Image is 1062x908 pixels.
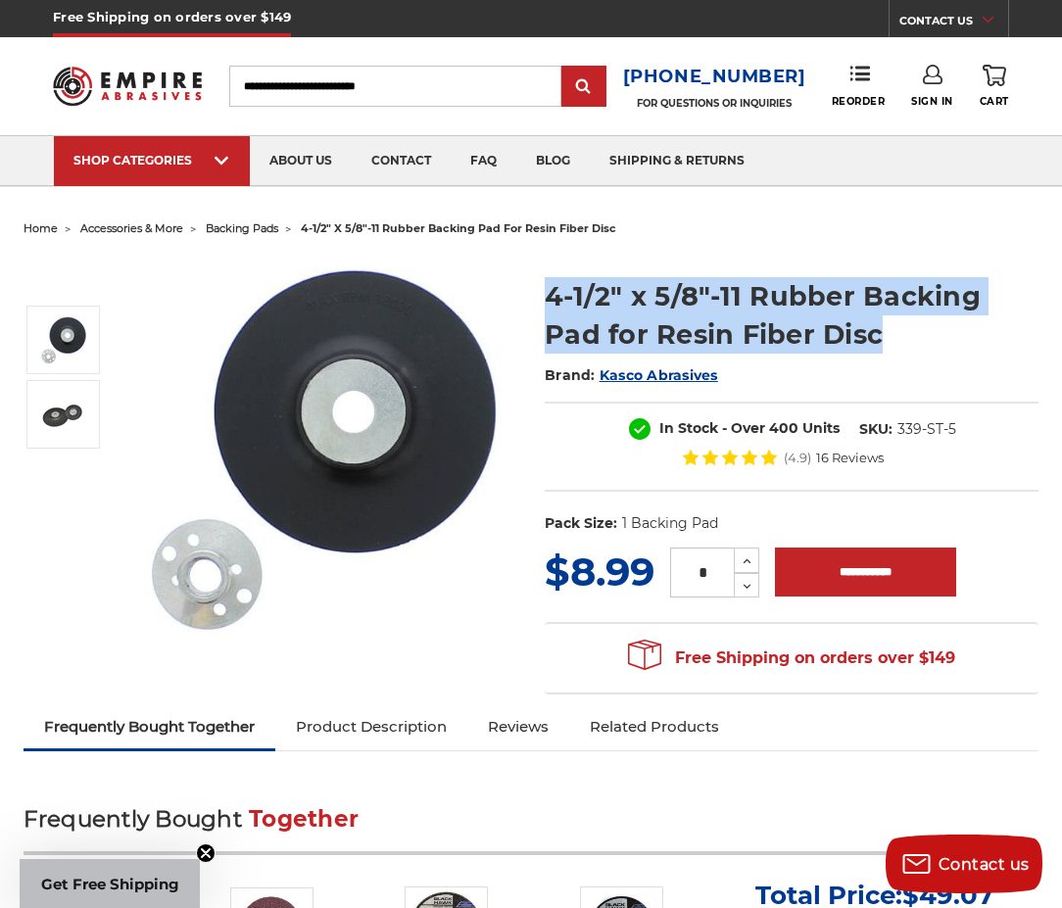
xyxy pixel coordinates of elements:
a: Product Description [275,705,467,748]
input: Submit [564,68,603,107]
a: Cart [980,65,1009,108]
span: 4-1/2" x 5/8"-11 rubber backing pad for resin fiber disc [301,221,616,235]
dd: 1 Backing Pad [622,513,718,534]
h1: 4-1/2" x 5/8"-11 Rubber Backing Pad for Resin Fiber Disc [545,277,1038,354]
p: FOR QUESTIONS OR INQUIRIES [623,97,806,110]
img: 4.5 Inch Rubber Resin Fibre Disc Back Pad [39,390,88,439]
span: Reorder [832,95,886,108]
dd: 339-ST-5 [897,419,956,440]
a: Kasco Abrasives [600,366,718,384]
span: Frequently Bought [24,805,242,833]
span: $8.99 [545,548,654,596]
span: Free Shipping on orders over $149 [628,639,955,678]
button: Close teaser [196,843,216,863]
dt: SKU: [859,419,893,440]
div: SHOP CATEGORIES [73,153,230,167]
a: accessories & more [80,221,183,235]
span: Sign In [911,95,953,108]
dt: Pack Size: [545,513,617,534]
a: Related Products [569,705,740,748]
button: Contact us [886,835,1042,893]
span: Units [802,419,840,437]
span: Get Free Shipping [41,875,179,893]
a: about us [250,136,352,186]
a: home [24,221,58,235]
span: Together [249,805,359,833]
span: (4.9) [784,452,811,464]
a: CONTACT US [899,10,1008,37]
img: Empire Abrasives [53,57,202,116]
img: 4-1/2" Resin Fiber Disc Backing Pad Flexible Rubber [39,315,88,364]
a: Frequently Bought Together [24,705,275,748]
span: Cart [980,95,1009,108]
a: shipping & returns [590,136,764,186]
span: Contact us [939,855,1030,874]
a: backing pads [206,221,278,235]
div: Get Free ShippingClose teaser [20,859,200,908]
span: In Stock [659,419,718,437]
img: 4-1/2" Resin Fiber Disc Backing Pad Flexible Rubber [133,257,517,641]
a: faq [451,136,516,186]
a: Reorder [832,65,886,107]
span: - Over [722,419,765,437]
span: Brand: [545,366,596,384]
a: blog [516,136,590,186]
a: Reviews [467,705,569,748]
a: contact [352,136,451,186]
span: 400 [769,419,798,437]
span: 16 Reviews [816,452,884,464]
a: [PHONE_NUMBER] [623,63,806,91]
